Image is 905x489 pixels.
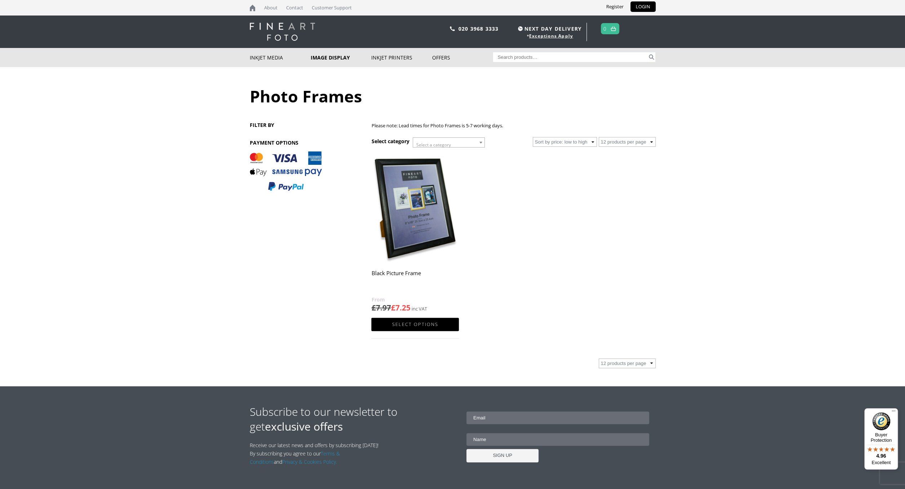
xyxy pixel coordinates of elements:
[371,303,376,313] span: £
[371,138,409,145] h3: Select category
[250,404,453,434] h2: Subscribe to our newsletter to get
[611,26,616,31] img: basket.svg
[250,85,656,107] h1: Photo Frames
[371,153,458,313] a: Black Picture Frame £7.97£7.25
[250,450,340,465] a: Terms & Conditions
[282,458,337,465] a: Privacy & Cookies Policy.
[493,52,647,62] input: Search products…
[466,433,649,446] input: Name
[250,23,315,41] img: logo-white.svg
[466,449,538,462] input: SIGN UP
[371,303,391,313] bdi: 7.97
[518,26,523,31] img: time.svg
[371,122,655,130] p: Please note: Lead times for Photo Frames is 5-7 working days.
[516,25,582,33] span: NEXT DAY DELIVERY
[864,408,898,470] button: Trusted Shops TrustmarkBuyer Protection4.96Excellent
[391,303,395,313] span: £
[603,23,607,34] a: 0
[647,52,656,62] button: Search
[458,25,499,32] a: 020 3968 3333
[864,460,898,466] p: Excellent
[466,411,649,424] input: Email
[391,303,410,313] bdi: 7.25
[529,33,573,39] a: Exceptions Apply
[416,142,451,148] span: Select a category
[250,122,335,128] h3: FILTER BY
[450,26,455,31] img: phone.svg
[371,266,458,295] h2: Black Picture Frame
[250,48,311,67] a: Inkjet Media
[371,153,458,262] img: Black Picture Frame
[250,151,322,191] img: PAYMENT OPTIONS
[250,441,382,466] p: Receive our latest news and offers by subscribing [DATE]! By subscribing you agree to our and
[432,48,493,67] a: Offers
[371,48,432,67] a: Inkjet Printers
[371,318,458,331] a: Select options for “Black Picture Frame”
[630,1,656,12] a: LOGIN
[533,137,597,147] select: Shop order
[872,412,890,430] img: Trusted Shops Trustmark
[889,408,898,417] button: Menu
[876,453,886,459] span: 4.96
[864,432,898,443] p: Buyer Protection
[601,1,629,12] a: Register
[310,48,371,67] a: Image Display
[250,139,335,146] h3: PAYMENT OPTIONS
[265,419,343,434] strong: exclusive offers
